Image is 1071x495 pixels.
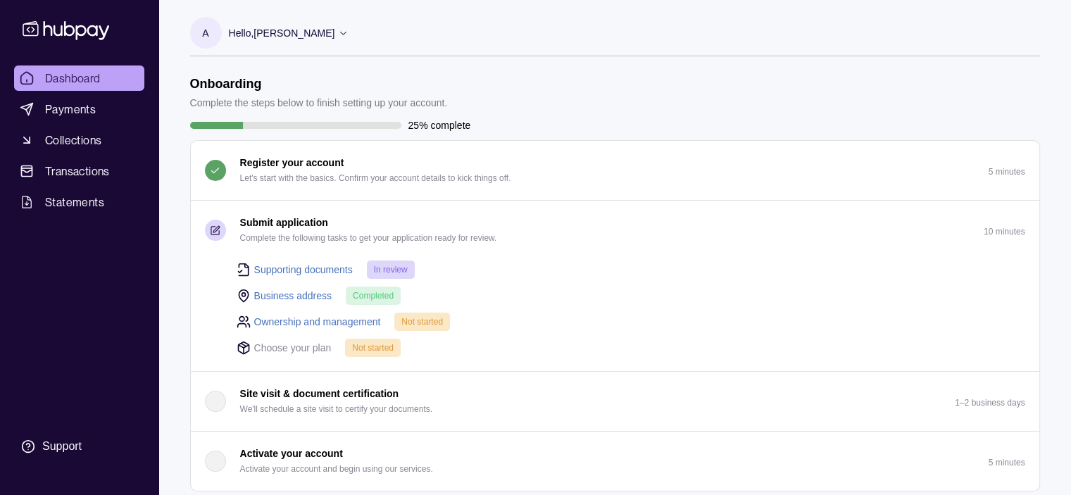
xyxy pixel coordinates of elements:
p: 5 minutes [988,167,1025,177]
span: Transactions [45,163,110,180]
p: Let's start with the basics. Confirm your account details to kick things off. [240,170,511,186]
p: Complete the steps below to finish setting up your account. [190,95,448,111]
div: Domaine: [DOMAIN_NAME] [37,37,159,48]
span: In review [374,265,408,275]
a: Support [14,432,144,461]
img: tab_domain_overview_orange.svg [57,82,68,93]
a: Dashboard [14,65,144,91]
button: Site visit & document certification We'll schedule a site visit to certify your documents.1–2 bus... [191,372,1039,431]
div: v 4.0.25 [39,23,69,34]
p: Activate your account [240,446,343,461]
img: website_grey.svg [23,37,34,48]
button: Submit application Complete the following tasks to get your application ready for review.10 minutes [191,201,1039,260]
a: Business address [254,288,332,303]
a: Statements [14,189,144,215]
button: Activate your account Activate your account and begin using our services.5 minutes [191,432,1039,491]
img: logo_orange.svg [23,23,34,34]
span: Collections [45,132,101,149]
div: Support [42,439,82,454]
img: tab_keywords_by_traffic_grey.svg [160,82,171,93]
p: Activate your account and begin using our services. [240,461,433,477]
p: Complete the following tasks to get your application ready for review. [240,230,497,246]
p: Register your account [240,155,344,170]
a: Transactions [14,158,144,184]
p: 10 minutes [984,227,1025,237]
p: A [202,25,208,41]
p: 25% complete [408,118,471,133]
span: Completed [353,291,394,301]
h1: Onboarding [190,76,448,92]
p: 5 minutes [988,458,1025,468]
p: Submit application [240,215,328,230]
span: Payments [45,101,96,118]
p: We'll schedule a site visit to certify your documents. [240,401,433,417]
span: Statements [45,194,104,211]
div: Domaine [73,83,108,92]
div: Mots-clés [175,83,215,92]
span: Not started [352,343,394,353]
p: Site visit & document certification [240,386,399,401]
p: 1–2 business days [955,398,1025,408]
span: Dashboard [45,70,101,87]
span: Not started [401,317,443,327]
p: Choose your plan [254,340,332,356]
a: Ownership and management [254,314,381,330]
p: Hello, [PERSON_NAME] [229,25,335,41]
a: Supporting documents [254,262,353,277]
a: Payments [14,96,144,122]
div: Submit application Complete the following tasks to get your application ready for review.10 minutes [191,260,1039,371]
a: Collections [14,127,144,153]
button: Register your account Let's start with the basics. Confirm your account details to kick things of... [191,141,1039,200]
